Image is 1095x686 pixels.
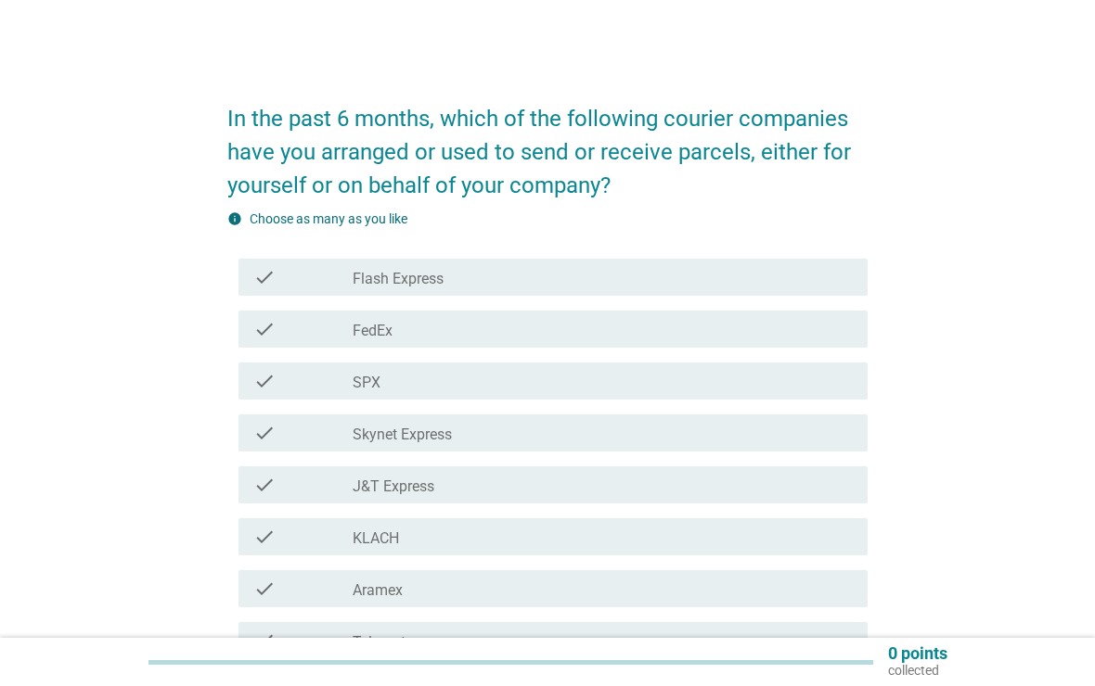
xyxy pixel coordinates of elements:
p: 0 points [888,645,947,662]
label: Aramex [353,581,403,600]
i: check [253,318,276,340]
i: check [253,474,276,496]
i: check [253,526,276,548]
h2: In the past 6 months, which of the following courier companies have you arranged or used to send ... [227,83,869,202]
label: Flash Express [353,270,444,288]
label: KLACH [353,529,399,548]
i: check [253,370,276,392]
label: Teleport [353,633,406,652]
label: Skynet Express [353,426,452,444]
label: FedEx [353,322,393,340]
p: collected [888,662,947,679]
i: info [227,211,242,226]
label: J&T Express [353,477,434,496]
i: check [253,629,276,652]
label: Choose as many as you like [250,211,407,226]
i: check [253,266,276,288]
i: check [253,578,276,600]
label: SPX [353,374,380,392]
i: check [253,422,276,444]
